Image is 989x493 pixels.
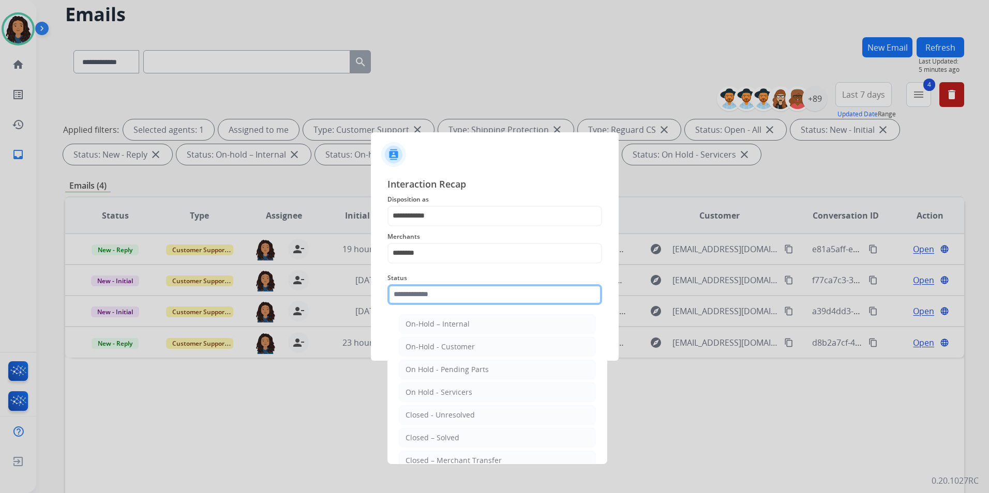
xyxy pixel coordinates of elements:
[406,410,475,420] div: Closed - Unresolved
[387,230,602,243] span: Merchants
[406,342,475,352] div: On-Hold - Customer
[932,474,979,487] p: 0.20.1027RC
[387,272,602,284] span: Status
[387,193,602,206] span: Disposition as
[406,364,489,375] div: On Hold - Pending Parts
[406,433,459,443] div: Closed – Solved
[406,387,472,397] div: On Hold - Servicers
[387,177,602,193] span: Interaction Recap
[406,455,502,466] div: Closed – Merchant Transfer
[381,142,406,167] img: contactIcon
[406,319,470,329] div: On-Hold – Internal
